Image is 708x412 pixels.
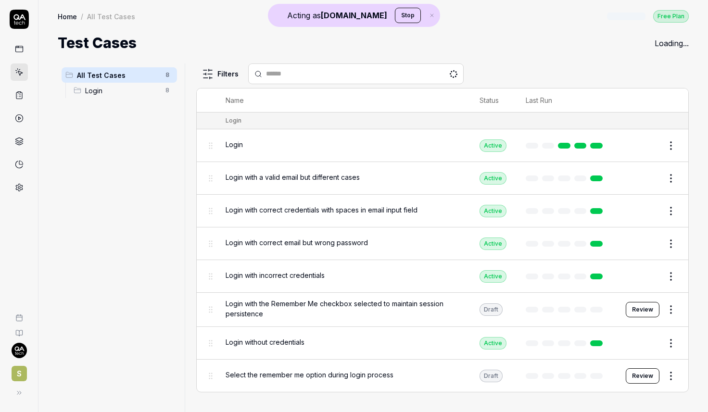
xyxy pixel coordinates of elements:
span: Login with correct credentials with spaces in email input field [226,205,417,215]
span: Select the remember me option during login process [226,370,393,380]
div: Active [480,337,506,350]
span: 8 [162,69,173,81]
span: Login [226,139,243,150]
div: / [81,12,83,21]
tr: Login with incorrect credentialsActive [197,260,688,293]
div: Active [480,205,506,217]
span: All Test Cases [77,70,160,80]
span: Login with incorrect credentials [226,270,325,280]
span: 8 [162,85,173,96]
tr: Login with the Remember Me checkbox selected to maintain session persistenceDraftReview [197,293,688,327]
div: Draft [480,303,503,316]
th: Name [216,88,470,112]
span: Login with correct email but wrong password [226,237,368,248]
span: Login [85,86,160,96]
h1: Test Cases [58,32,137,54]
tr: Login with correct credentials with spaces in email input fieldActive [197,195,688,227]
div: Active [480,237,506,250]
div: Login [226,116,241,125]
tr: Login without credentialsActive [197,327,688,360]
tr: Select the remember me option during login processDraftReview [197,360,688,392]
a: Documentation [4,322,34,337]
button: Review [626,368,659,384]
div: Active [480,270,506,283]
span: Login with the Remember Me checkbox selected to maintain session persistence [226,299,460,319]
a: Home [58,12,77,21]
div: Loading... [655,37,689,49]
span: S [12,366,27,381]
button: Review [626,302,659,317]
th: Last Run [516,88,616,112]
button: Free Plan [653,10,689,23]
img: 7ccf6c19-61ad-4a6c-8811-018b02a1b829.jpg [12,343,27,358]
button: Filters [196,64,244,84]
tr: LoginActive [197,129,688,162]
div: Drag to reorderLogin8 [70,83,177,98]
button: Stop [395,8,421,23]
div: Active [480,139,506,152]
span: Login without credentials [226,337,304,347]
a: Book a call with us [4,306,34,322]
span: Login with a valid email but different cases [226,172,360,182]
th: Status [470,88,516,112]
tr: Login with a valid email but different casesActive [197,162,688,195]
div: Draft [480,370,503,382]
button: S [4,358,34,383]
div: Active [480,172,506,185]
div: All Test Cases [87,12,135,21]
tr: Login with correct email but wrong passwordActive [197,227,688,260]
